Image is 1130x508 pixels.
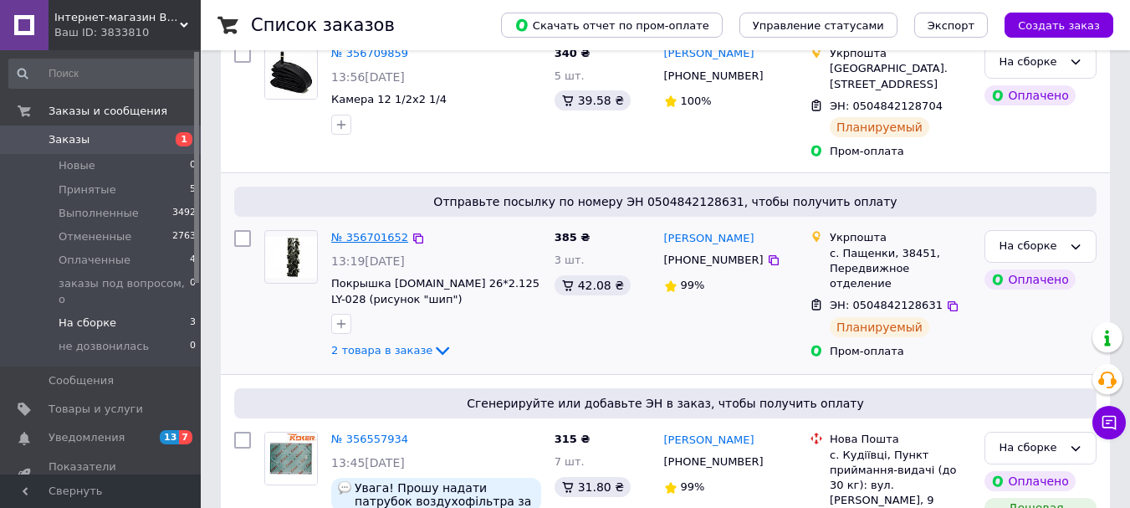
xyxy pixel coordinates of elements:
[331,70,405,84] span: 13:56[DATE]
[555,254,585,266] span: 3 шт.
[984,85,1075,105] div: Оплачено
[830,46,971,61] div: Укрпошта
[555,477,631,497] div: 31.80 ₴
[264,230,318,284] a: Фото товару
[1005,13,1113,38] button: Создать заказ
[331,231,408,244] a: № 356701652
[739,13,897,38] button: Управление статусами
[176,132,192,146] span: 1
[999,439,1062,457] div: На сборке
[59,339,149,354] span: не дозвонилась
[241,193,1090,210] span: Отправьте посылку по номеру ЭН 0504842128631, чтобы получить оплату
[664,46,754,62] a: [PERSON_NAME]
[1018,19,1100,32] span: Создать заказ
[914,13,988,38] button: Экспорт
[355,481,534,508] span: Увага! Прошу надати патрубок воздухофільтра за 43 грн. СИНЬОГО кольору, вихід радіус (закруглений...
[59,206,139,221] span: Выполненные
[928,19,974,32] span: Экспорт
[664,231,754,247] a: [PERSON_NAME]
[265,237,317,279] img: Фото товару
[172,229,196,244] span: 2763
[49,402,143,417] span: Товары и услуги
[265,47,317,99] img: Фото товару
[59,182,116,198] span: Принятые
[331,456,405,470] span: 13:45[DATE]
[681,480,705,493] span: 99%
[59,229,131,244] span: Отмененные
[830,246,971,292] div: с. Пащенки, 38451, Передвижное отделение
[984,471,1075,491] div: Оплачено
[331,433,408,445] a: № 356557934
[49,132,89,147] span: Заказы
[1092,406,1126,439] button: Чат с покупателем
[555,69,585,82] span: 5 шт.
[830,117,929,137] div: Планируемый
[830,100,943,112] span: ЭН: 0504842128704
[830,432,971,447] div: Нова Пошта
[331,93,447,105] a: Камера 12 1/2x2 1/4
[265,433,317,485] img: Фото товару
[251,15,395,35] h1: Список заказов
[59,158,95,173] span: Новые
[555,433,591,445] span: 315 ₴
[830,61,971,91] div: [GEOGRAPHIC_DATA]. [STREET_ADDRESS]
[190,316,196,331] span: 3
[331,277,539,305] a: Покрышка [DOMAIN_NAME] 26*2.125 LY-028 (рисунок "шип")
[54,25,201,40] div: Ваш ID: 3833810
[59,253,130,268] span: Оплаченные
[54,10,180,25] span: Інтернет-магазин B-cycle
[190,276,196,306] span: 0
[331,47,408,59] a: № 356709859
[661,249,767,271] div: [PHONE_NUMBER]
[59,276,190,306] span: заказы под вопросом, о
[49,430,125,445] span: Уведомления
[190,182,196,198] span: 5
[8,59,197,89] input: Поиск
[555,455,585,468] span: 7 шт.
[190,158,196,173] span: 0
[179,430,192,444] span: 7
[661,451,767,473] div: [PHONE_NUMBER]
[830,299,943,311] span: ЭН: 0504842128631
[501,13,723,38] button: Скачать отчет по пром-оплате
[49,459,155,490] span: Показатели работы компании
[681,95,712,107] span: 100%
[555,90,631,110] div: 39.58 ₴
[830,230,971,245] div: Укрпошта
[988,18,1113,31] a: Создать заказ
[830,317,929,337] div: Планируемый
[190,253,196,268] span: 4
[49,104,167,119] span: Заказы и сообщения
[555,47,591,59] span: 340 ₴
[514,18,709,33] span: Скачать отчет по пром-оплате
[172,206,196,221] span: 3492
[999,238,1062,255] div: На сборке
[160,430,179,444] span: 13
[830,144,971,159] div: Пром-оплата
[264,46,318,100] a: Фото товару
[664,433,754,449] a: [PERSON_NAME]
[555,275,631,295] div: 42.08 ₴
[661,65,767,87] div: [PHONE_NUMBER]
[830,344,971,359] div: Пром-оплата
[338,481,351,495] img: :speech_balloon:
[681,279,705,291] span: 99%
[331,344,453,357] a: 2 товара в заказе
[49,373,114,388] span: Сообщения
[190,339,196,354] span: 0
[984,269,1075,290] div: Оплачено
[59,316,116,331] span: На сборке
[241,395,1090,412] span: Сгенерируйте или добавьте ЭН в заказ, чтобы получить оплату
[753,19,884,32] span: Управление статусами
[331,344,432,357] span: 2 товара в заказе
[264,432,318,485] a: Фото товару
[331,254,405,268] span: 13:19[DATE]
[555,231,591,244] span: 385 ₴
[999,54,1062,71] div: На сборке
